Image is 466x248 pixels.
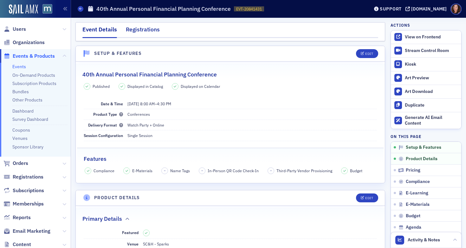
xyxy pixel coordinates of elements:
[140,101,155,106] time: 8:00 AM
[157,101,171,106] time: 4:30 PM
[42,4,52,14] img: SailAMX
[126,25,160,37] div: Registrations
[12,89,29,95] a: Bundles
[3,228,50,235] a: Email Marketing
[127,101,171,106] span: –
[3,173,43,180] a: Registrations
[96,5,231,13] h1: 40th Annual Personal Financial Planning Conference
[406,145,441,150] span: Setup & Features
[406,179,430,185] span: Compliance
[406,167,420,173] span: Pricing
[3,39,45,46] a: Organizations
[12,116,48,122] a: Survey Dashboard
[3,187,44,194] a: Subscriptions
[405,7,449,11] button: [DOMAIN_NAME]
[127,83,163,89] span: Displayed in Catalog
[406,225,421,230] span: Agenda
[12,64,26,69] a: Events
[13,173,43,180] span: Registrations
[93,112,123,117] span: Product Type
[380,6,402,12] div: Support
[405,75,458,81] div: Art Preview
[122,230,139,235] span: Featured
[391,112,461,129] button: Generate AI Email Content
[3,26,26,33] a: Users
[127,133,152,138] span: Single Session
[3,160,28,167] a: Orders
[13,187,44,194] span: Subscriptions
[84,155,107,163] h2: Features
[3,53,55,60] a: Events & Products
[101,101,123,106] span: Date & Time
[12,108,34,114] a: Dashboard
[391,30,461,44] a: View on Frontend
[406,190,428,196] span: E-Learning
[12,97,42,103] a: Other Products
[12,81,56,86] a: Subscription Products
[391,134,462,139] h4: On this page
[236,6,262,12] span: EVT-20841431
[405,115,458,126] div: Generate AI Email Content
[13,39,45,46] span: Organizations
[405,102,458,108] div: Duplicate
[170,168,190,173] span: Name Tags
[9,4,38,15] img: SailAMX
[38,4,52,15] a: View Homepage
[3,214,31,221] a: Reports
[356,49,378,58] button: Edit
[391,22,410,28] h4: Actions
[405,62,458,67] div: Kiosk
[12,127,30,133] a: Coupons
[405,34,458,40] div: View on Frontend
[391,44,461,57] a: Stream Control Room
[391,57,461,71] a: Kiosk
[82,215,122,223] h2: Primary Details
[405,48,458,54] div: Stream Control Room
[12,144,43,150] a: Sponsor Library
[365,196,373,200] div: Edit
[13,214,31,221] span: Reports
[13,160,28,167] span: Orders
[94,50,142,57] h4: Setup & Features
[143,241,169,246] span: SC&H - Sparks
[406,213,420,219] span: Budget
[13,53,55,60] span: Events & Products
[391,85,461,98] a: Art Download
[406,202,430,207] span: E-Materials
[201,168,203,173] span: –
[405,89,458,95] div: Art Download
[94,168,114,173] span: Compliance
[276,168,332,173] span: Third-Party Vendor Provisioning
[13,26,26,33] span: Users
[94,194,140,201] h4: Product Details
[356,193,378,202] button: Edit
[350,168,362,173] span: Budget
[450,3,462,15] span: Profile
[208,168,259,173] span: In-Person QR Code Check-In
[82,70,217,79] h2: 40th Annual Personal Financial Planning Conference
[127,112,150,117] span: Conferences
[408,237,440,243] span: Activity & Notes
[127,101,139,106] span: [DATE]
[3,200,44,207] a: Memberships
[411,6,447,12] div: [DOMAIN_NAME]
[181,83,220,89] span: Displayed on Calendar
[12,72,55,78] a: On-Demand Products
[391,98,461,112] button: Duplicate
[88,122,123,127] span: Delivery Format
[391,71,461,85] a: Art Preview
[127,241,139,246] span: Venue
[365,52,373,55] div: Edit
[84,133,123,138] span: Session Configuration
[164,168,166,173] span: –
[93,83,110,89] span: Published
[13,228,50,235] span: Email Marketing
[13,200,44,207] span: Memberships
[12,135,28,141] a: Venues
[127,122,164,127] span: Watch Party + Online
[406,156,437,162] span: Product Details
[13,241,31,248] span: Content
[132,168,152,173] span: E-Materials
[270,168,272,173] span: –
